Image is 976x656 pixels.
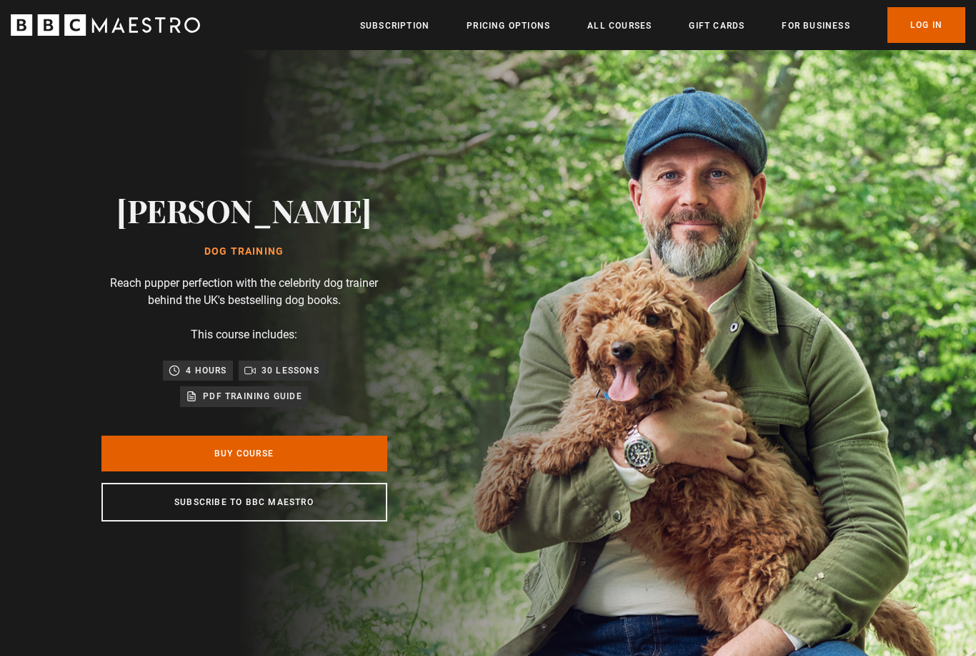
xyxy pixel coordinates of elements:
[203,389,302,403] p: PDF training guide
[262,363,319,378] p: 30 lessons
[887,7,965,43] a: Log In
[11,14,200,36] svg: BBC Maestro
[116,246,372,258] h1: Dog Training
[191,326,297,343] p: This course includes:
[360,7,965,43] nav: Primary
[101,275,387,309] p: Reach pupper perfection with the celebrity dog trainer behind the UK's bestselling dog books.
[116,192,372,228] h2: [PERSON_NAME]
[587,19,652,33] a: All Courses
[360,19,429,33] a: Subscription
[101,483,387,522] a: Subscribe to BBC Maestro
[689,19,745,33] a: Gift Cards
[782,19,850,33] a: For business
[101,436,387,471] a: Buy Course
[467,19,550,33] a: Pricing Options
[186,363,226,378] p: 4 hours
